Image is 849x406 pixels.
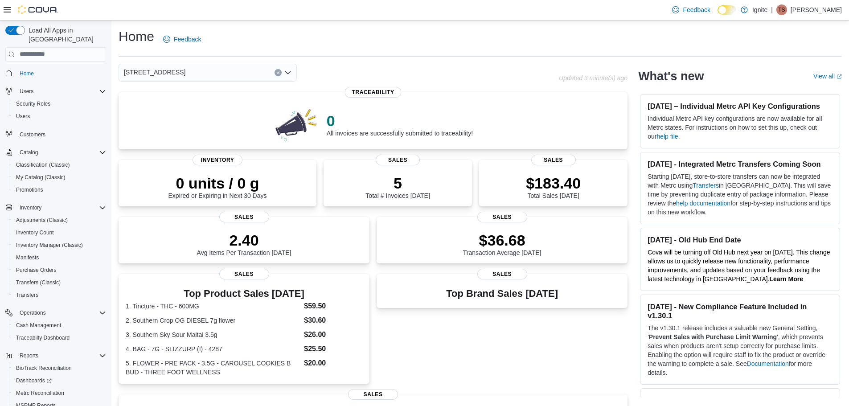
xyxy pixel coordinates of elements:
h1: Home [119,28,154,45]
span: Reports [20,352,38,359]
a: Cash Management [12,320,65,331]
span: BioTrack Reconciliation [16,365,72,372]
button: Operations [16,308,49,318]
span: Security Roles [16,100,50,107]
p: Ignite [752,4,767,15]
span: Cash Management [16,322,61,329]
button: Users [2,85,110,98]
span: Cash Management [12,320,106,331]
a: Inventory Count [12,227,57,238]
dt: 1. Tincture - THC - 600MG [126,302,300,311]
div: Total # Invoices [DATE] [365,174,430,199]
button: Cash Management [9,319,110,332]
span: Sales [376,155,420,165]
button: Inventory Count [9,226,110,239]
p: Individual Metrc API key configurations are now available for all Metrc states. For instructions ... [648,114,833,141]
a: Learn More [770,275,803,283]
p: Updated 3 minute(s) ago [559,74,628,82]
p: $183.40 [526,174,581,192]
div: Transaction Average [DATE] [463,231,541,256]
button: Inventory [16,202,45,213]
dt: 3. Southern Sky Sour Maitai 3.5g [126,330,300,339]
a: Transfers [12,290,42,300]
span: Sales [477,269,527,279]
span: Metrc Reconciliation [16,390,64,397]
span: Transfers [16,291,38,299]
a: help file [656,133,678,140]
h3: Top Product Sales [DATE] [126,288,362,299]
button: Manifests [9,251,110,264]
button: Customers [2,128,110,141]
a: Documentation [747,360,789,367]
span: Classification (Classic) [16,161,70,168]
span: TS [778,4,785,15]
div: Tristen Scarbrough [776,4,787,15]
span: Feedback [683,5,710,14]
img: Cova [18,5,58,14]
a: Security Roles [12,98,54,109]
p: 2.40 [197,231,291,249]
p: The v1.30.1 release includes a valuable new General Setting, ' ', which prevents sales when produ... [648,324,833,377]
a: Dashboards [9,374,110,387]
a: Purchase Orders [12,265,60,275]
button: Catalog [16,147,41,158]
span: Transfers (Classic) [12,277,106,288]
h3: [DATE] – Individual Metrc API Key Configurations [648,102,833,111]
dt: 4. BAG - 7G - SLIZZURP (I) - 4287 [126,344,300,353]
span: Home [20,70,34,77]
span: Users [16,86,106,97]
span: Catalog [20,149,38,156]
button: Users [16,86,37,97]
dt: 5. FLOWER - PRE PACK - 3.5G - CAROUSEL COOKIES B BUD - THREE FOOT WELLNESS [126,359,300,377]
h3: [DATE] - New Compliance Feature Included in v1.30.1 [648,302,833,320]
dd: $26.00 [304,329,362,340]
a: Inventory Manager (Classic) [12,240,86,250]
a: Home [16,68,37,79]
h2: What's new [638,69,704,83]
span: Catalog [16,147,106,158]
span: Adjustments (Classic) [16,217,68,224]
img: 0 [273,107,320,142]
span: Customers [20,131,45,138]
span: Inventory Count [12,227,106,238]
span: Users [12,111,106,122]
span: Home [16,68,106,79]
span: Security Roles [12,98,106,109]
span: Users [20,88,33,95]
a: View allExternal link [813,73,842,80]
span: Promotions [16,186,43,193]
button: Reports [16,350,42,361]
span: My Catalog (Classic) [12,172,106,183]
button: Open list of options [284,69,291,76]
button: BioTrack Reconciliation [9,362,110,374]
p: 0 units / 0 g [168,174,267,192]
span: BioTrack Reconciliation [12,363,106,373]
dd: $30.60 [304,315,362,326]
a: Dashboards [12,375,55,386]
h3: Top Brand Sales [DATE] [446,288,558,299]
a: Feedback [160,30,205,48]
button: Transfers [9,289,110,301]
button: Inventory Manager (Classic) [9,239,110,251]
a: Metrc Reconciliation [12,388,68,398]
span: Manifests [12,252,106,263]
div: Avg Items Per Transaction [DATE] [197,231,291,256]
span: Sales [477,212,527,222]
span: Classification (Classic) [12,160,106,170]
span: Metrc Reconciliation [12,388,106,398]
button: Traceabilty Dashboard [9,332,110,344]
a: Transfers (Classic) [12,277,64,288]
span: Cova will be turning off Old Hub next year on [DATE]. This change allows us to quickly release ne... [648,249,830,283]
span: Inventory [16,202,106,213]
span: Inventory Count [16,229,54,236]
p: Starting [DATE], store-to-store transfers can now be integrated with Metrc using in [GEOGRAPHIC_D... [648,172,833,217]
input: Dark Mode [718,5,736,15]
span: Inventory [193,155,242,165]
span: Traceability [345,87,402,98]
button: Clear input [275,69,282,76]
a: Transfers [693,182,719,189]
a: Feedback [669,1,714,19]
h3: [DATE] - Integrated Metrc Transfers Coming Soon [648,160,833,168]
span: Feedback [174,35,201,44]
a: Manifests [12,252,42,263]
